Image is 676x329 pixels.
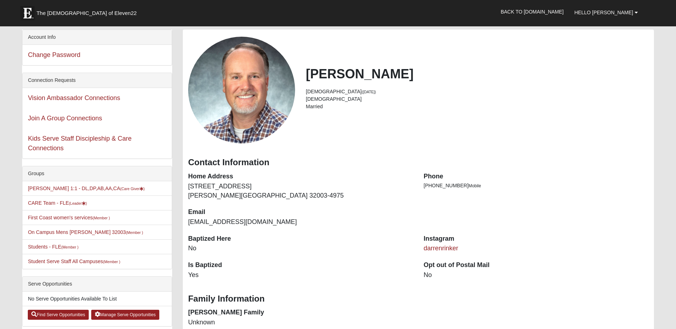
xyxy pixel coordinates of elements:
[188,37,295,143] a: View Fullsize Photo
[188,234,413,244] dt: Baptized Here
[424,261,649,270] dt: Opt out of Postal Mail
[424,245,458,252] a: darrenrinker
[22,292,172,306] li: No Serve Opportunities Available To List
[28,215,110,220] a: First Coast women's services(Member )
[22,166,172,181] div: Groups
[188,172,413,181] dt: Home Address
[306,66,648,82] h2: [PERSON_NAME]
[28,310,89,320] a: Find Serve Opportunities
[188,318,413,327] dd: Unknown
[424,234,649,244] dt: Instagram
[188,244,413,253] dd: No
[188,182,413,200] dd: [STREET_ADDRESS] [PERSON_NAME][GEOGRAPHIC_DATA] 32003-4975
[103,260,120,264] small: (Member )
[61,245,78,249] small: (Member )
[28,244,78,250] a: Students - FLE(Member )
[36,10,136,17] span: The [DEMOGRAPHIC_DATA] of Eleven22
[362,90,376,94] small: ([DATE])
[28,94,120,101] a: Vision Ambassador Connections
[188,261,413,270] dt: Is Baptized
[28,200,87,206] a: CARE Team - FLE(Leader)
[574,10,633,15] span: Hello [PERSON_NAME]
[306,103,648,110] li: Married
[28,135,131,152] a: Kids Serve Staff Discipleship & Care Connections
[28,51,80,58] a: Change Password
[188,308,413,317] dt: [PERSON_NAME] Family
[469,183,481,188] span: Mobile
[188,208,413,217] dt: Email
[424,271,649,280] dd: No
[17,2,159,20] a: The [DEMOGRAPHIC_DATA] of Eleven22
[495,3,569,21] a: Back to [DOMAIN_NAME]
[188,294,649,304] h3: Family Information
[91,310,159,320] a: Manage Serve Opportunities
[120,187,145,191] small: (Care Giver )
[424,172,649,181] dt: Phone
[22,30,172,45] div: Account Info
[22,73,172,88] div: Connection Requests
[306,88,648,95] li: [DEMOGRAPHIC_DATA]
[188,218,413,227] dd: [EMAIL_ADDRESS][DOMAIN_NAME]
[424,182,649,189] li: [PHONE_NUMBER]
[28,186,145,191] a: [PERSON_NAME] 1:1 - DL,DP,AB,AA,CA(Care Giver)
[28,115,102,122] a: Join A Group Connections
[28,258,120,264] a: Student Serve Staff All Campuses(Member )
[306,95,648,103] li: [DEMOGRAPHIC_DATA]
[20,6,35,20] img: Eleven22 logo
[93,216,110,220] small: (Member )
[126,230,143,235] small: (Member )
[569,4,643,21] a: Hello [PERSON_NAME]
[69,201,87,205] small: (Leader )
[28,229,143,235] a: On Campus Mens [PERSON_NAME] 32003(Member )
[188,271,413,280] dd: Yes
[22,277,172,292] div: Serve Opportunities
[188,157,649,168] h3: Contact Information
